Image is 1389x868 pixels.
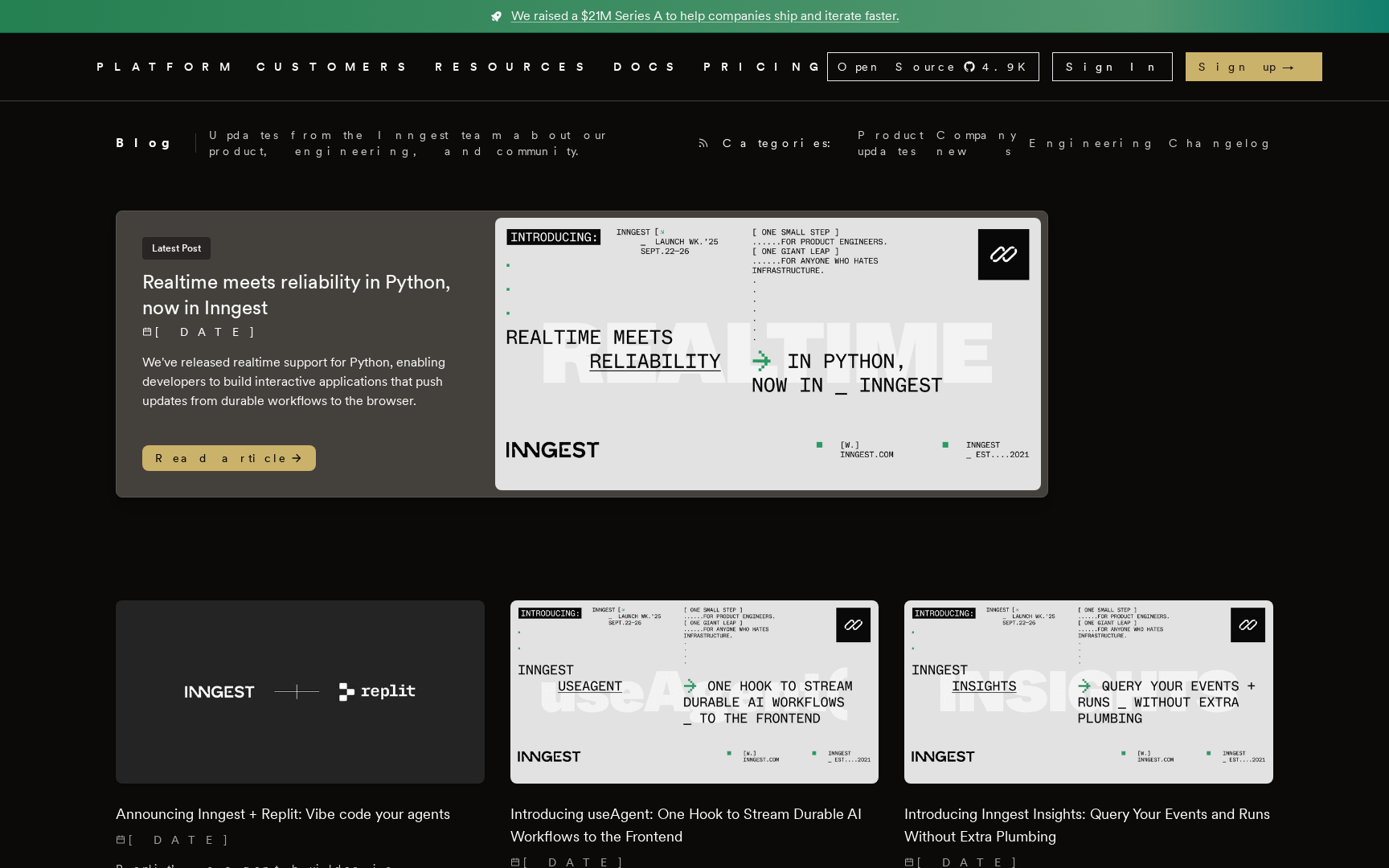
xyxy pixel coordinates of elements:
h2: Blog [116,133,196,153]
button: RESOURCES [435,57,594,77]
img: Featured image for Realtime meets reliability in Python, now in Inngest blog post [495,218,1041,490]
span: Open Source [838,59,957,75]
span: We raised a $21M Series A to help companies ship and iterate faster. [511,6,899,26]
a: Changelog [1169,135,1273,151]
p: [DATE] [142,324,463,340]
span: → [1282,59,1309,75]
h2: Introducing Inngest Insights: Query Your Events and Runs Without Extra Plumbing [904,803,1273,848]
p: We've released realtime support for Python, enabling developers to build interactive applications... [142,353,463,411]
nav: Global [51,33,1338,100]
p: Updates from the Inngest team about our product, engineering, and community. [209,127,684,159]
img: Featured image for Introducing useAgent: One Hook to Stream Durable AI Workflows to the Frontend ... [510,600,879,784]
a: Engineering [1029,135,1156,151]
a: Company news [936,127,1016,159]
a: PRICING [703,57,827,77]
p: [DATE] [116,832,485,848]
h2: Introducing useAgent: One Hook to Stream Durable AI Workflows to the Frontend [510,803,879,848]
a: Latest PostRealtime meets reliability in Python, now in Inngest[DATE] We've released realtime sup... [116,211,1048,497]
span: Categories: [723,135,845,151]
a: DOCS [613,57,684,77]
h2: Announcing Inngest + Replit: Vibe code your agents [116,803,485,825]
button: PLATFORM [96,57,237,77]
span: Latest Post [142,237,211,260]
a: Product updates [858,127,924,159]
img: Featured image for Announcing Inngest + Replit: Vibe code your agents blog post [116,600,485,784]
span: Read article [142,445,316,471]
a: Sign In [1052,52,1173,81]
span: 4.9 K [982,59,1035,75]
img: Featured image for Introducing Inngest Insights: Query Your Events and Runs Without Extra Plumbin... [904,600,1273,784]
a: Sign up [1186,52,1322,81]
a: CUSTOMERS [256,57,416,77]
h2: Realtime meets reliability in Python, now in Inngest [142,269,463,321]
